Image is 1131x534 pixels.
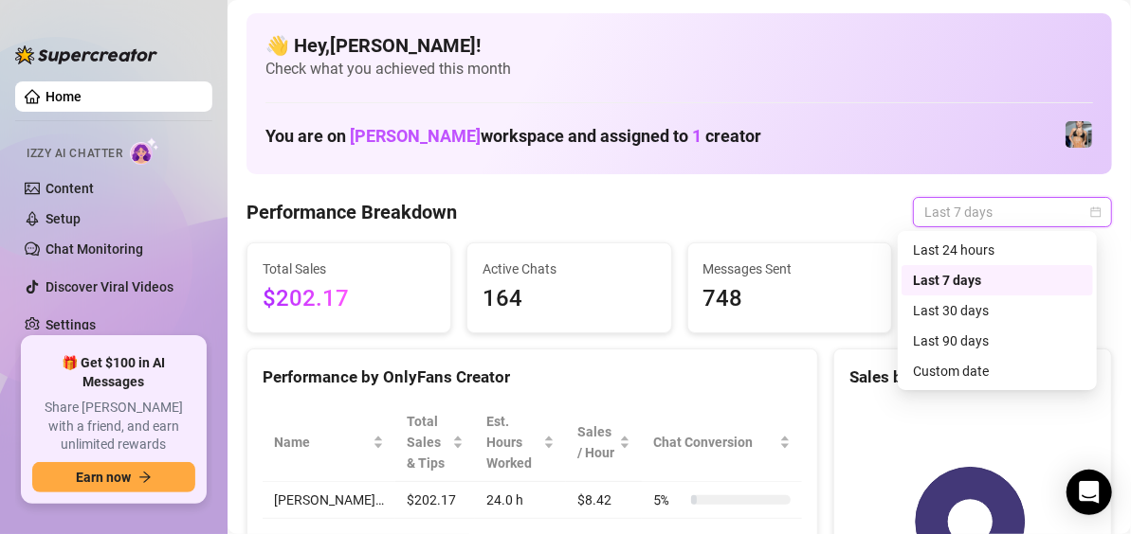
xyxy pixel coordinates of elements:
a: Chat Monitoring [46,241,143,257]
div: Last 90 days [913,330,1082,351]
div: Last 24 hours [902,235,1093,265]
img: logo-BBDzfeDw.svg [15,45,157,64]
th: Name [263,403,395,482]
div: Last 24 hours [913,240,1082,260]
td: $202.17 [395,482,475,519]
td: [PERSON_NAME]… [263,482,395,519]
span: Messages Sent [703,258,876,279]
div: Custom date [902,356,1093,386]
img: Veronica [1066,121,1092,148]
span: Share [PERSON_NAME] with a friend, and earn unlimited rewards [32,399,195,454]
th: Chat Conversion [642,403,802,482]
span: Chat Conversion [653,432,775,453]
span: Active Chats [483,258,655,279]
div: Last 7 days [913,270,1082,291]
span: 164 [483,281,655,317]
span: Sales / Hour [577,421,616,463]
div: Last 30 days [913,300,1082,321]
a: Content [46,181,94,196]
div: Last 30 days [902,295,1093,326]
img: AI Chatter [130,137,159,165]
span: 🎁 Get $100 in AI Messages [32,354,195,391]
a: Home [46,89,82,104]
h1: You are on workspace and assigned to creator [265,126,761,147]
span: calendar [1090,206,1102,218]
span: [PERSON_NAME] [350,126,481,146]
button: Earn nowarrow-right [32,462,195,492]
span: 1 [692,126,702,146]
div: Last 7 days [902,265,1093,295]
div: Custom date [913,361,1082,382]
div: Est. Hours Worked [486,411,538,473]
h4: Performance Breakdown [246,199,457,225]
span: Izzy AI Chatter [27,145,122,163]
span: Check what you achieved this month [265,59,1093,80]
span: $202.17 [263,281,435,317]
th: Sales / Hour [566,403,643,482]
div: Open Intercom Messenger [1067,470,1112,515]
span: 748 [703,281,876,317]
span: Last 7 days [924,198,1101,226]
span: Name [274,432,369,453]
a: Settings [46,317,96,332]
div: Last 90 days [902,326,1093,356]
h4: 👋 Hey, [PERSON_NAME] ! [265,32,1093,59]
span: 5 % [653,489,684,510]
td: 24.0 h [475,482,565,519]
a: Setup [46,211,81,226]
th: Total Sales & Tips [395,403,475,482]
span: Total Sales & Tips [407,411,448,473]
div: Sales by OnlyFans Creator [849,365,1096,390]
td: $8.42 [566,482,643,519]
div: Performance by OnlyFans Creator [263,365,802,390]
span: Total Sales [263,258,435,279]
a: Discover Viral Videos [46,279,173,294]
span: arrow-right [138,471,152,484]
span: Earn now [76,470,131,485]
